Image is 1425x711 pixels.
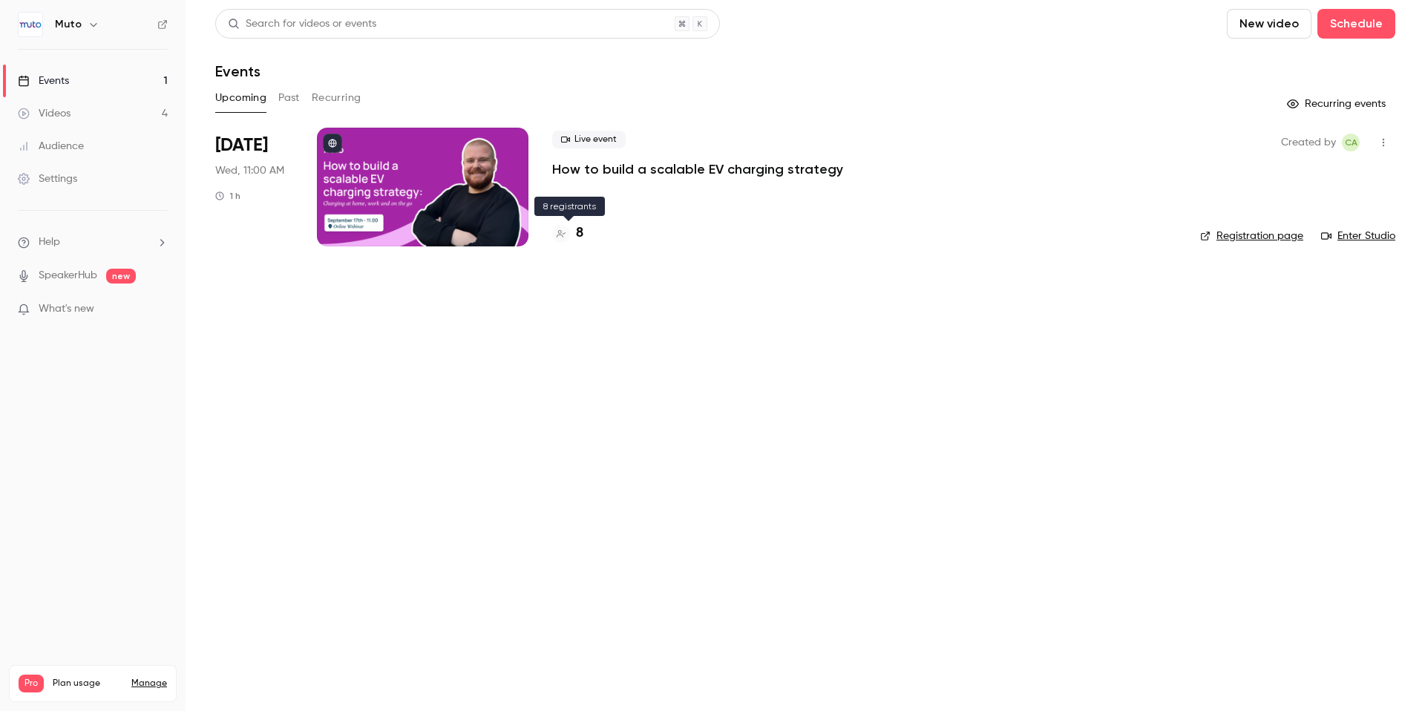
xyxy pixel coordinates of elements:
[39,235,60,250] span: Help
[1200,229,1303,243] a: Registration page
[18,171,77,186] div: Settings
[215,163,284,178] span: Wed, 11:00 AM
[552,223,583,243] a: 8
[312,86,361,110] button: Recurring
[1317,9,1395,39] button: Schedule
[1321,229,1395,243] a: Enter Studio
[19,13,42,36] img: Muto
[18,73,69,88] div: Events
[150,303,168,316] iframe: Noticeable Trigger
[278,86,300,110] button: Past
[215,128,293,246] div: Sep 17 Wed, 11:00 AM (Europe/Brussels)
[39,301,94,317] span: What's new
[55,17,82,32] h6: Muto
[19,675,44,692] span: Pro
[1281,134,1336,151] span: Created by
[1280,92,1395,116] button: Recurring events
[576,223,583,243] h4: 8
[215,134,268,157] span: [DATE]
[1342,134,1360,151] span: Catalina Assennato
[1227,9,1311,39] button: New video
[39,268,97,284] a: SpeakerHub
[215,190,240,202] div: 1 h
[1345,134,1357,151] span: CA
[552,160,843,178] a: How to build a scalable EV charging strategy
[215,86,266,110] button: Upcoming
[53,678,122,689] span: Plan usage
[228,16,376,32] div: Search for videos or events
[552,131,626,148] span: Live event
[131,678,167,689] a: Manage
[18,139,84,154] div: Audience
[106,269,136,284] span: new
[18,106,71,121] div: Videos
[215,62,261,80] h1: Events
[18,235,168,250] li: help-dropdown-opener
